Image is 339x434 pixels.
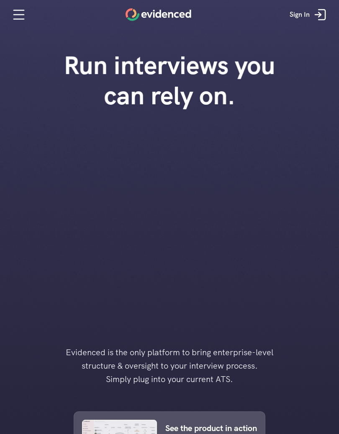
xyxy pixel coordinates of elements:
h4: Evidenced is the only platform to bring enterprise-level structure & oversight to your interview ... [52,346,287,386]
p: Sign In [290,9,310,20]
a: Sign In [283,2,335,27]
a: Home [126,8,191,21]
h1: Run interviews you can rely on. [50,50,289,111]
